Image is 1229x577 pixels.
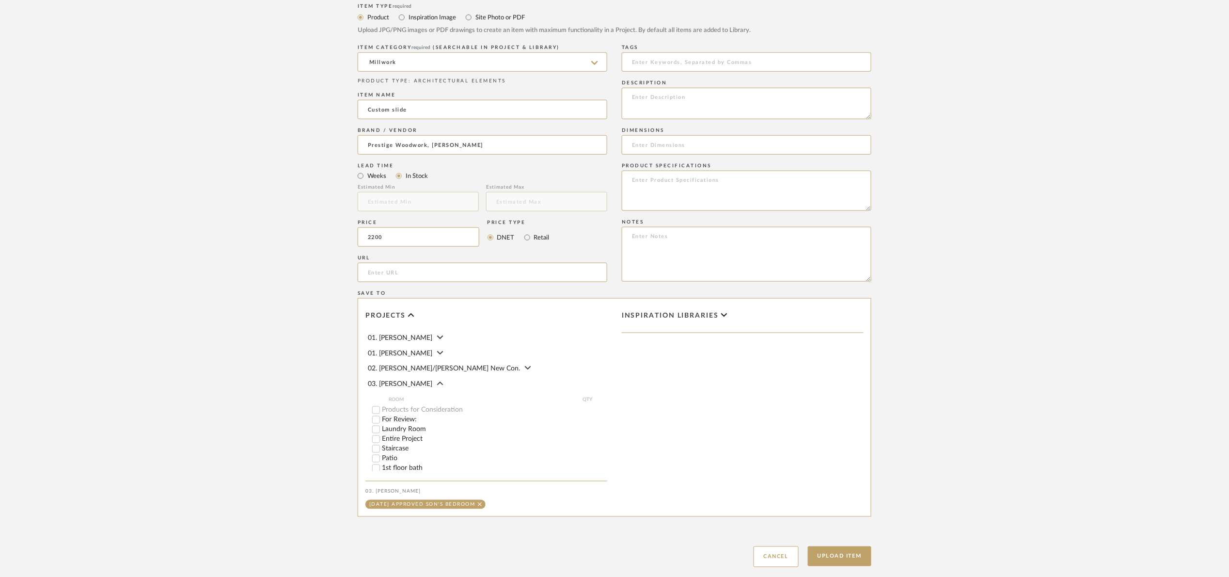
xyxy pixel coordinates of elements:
[382,426,607,433] label: Laundry Room
[622,135,871,155] input: Enter Dimensions
[754,546,799,567] button: Cancel
[575,396,599,403] span: QTY
[486,184,607,190] div: Estimated Max
[622,219,871,225] div: Notes
[808,546,872,566] button: Upload Item
[622,45,871,50] div: Tags
[433,45,560,50] span: (Searchable in Project & Library)
[358,3,871,9] div: Item Type
[382,436,607,443] label: Entire Project
[358,100,607,119] input: Enter Name
[365,312,406,320] span: Projects
[366,171,386,181] label: Weeks
[366,12,389,23] label: Product
[358,184,479,190] div: Estimated Min
[358,78,607,85] div: PRODUCT TYPE
[382,417,607,423] label: For Review:
[358,290,871,296] div: Save To
[358,220,479,225] div: Price
[358,163,607,169] div: Lead Time
[389,396,575,403] span: ROOM
[358,11,871,23] mat-radio-group: Select item type
[358,45,607,50] div: ITEM CATEGORY
[382,465,607,472] label: 1st floor bath
[358,92,607,98] div: Item name
[622,163,871,169] div: Product Specifications
[622,128,871,133] div: Dimensions
[488,227,550,247] mat-radio-group: Select price type
[358,227,479,247] input: Enter DNET Price
[622,312,719,320] span: Inspiration libraries
[382,455,607,462] label: Patio
[408,12,456,23] label: Inspiration Image
[412,45,431,50] span: required
[474,12,525,23] label: Site Photo or PDF
[488,220,550,225] div: Price Type
[358,52,607,72] input: Type a category to search and select
[622,52,871,72] input: Enter Keywords, Separated by Commas
[622,80,871,86] div: Description
[368,381,432,387] span: 03. [PERSON_NAME]
[368,365,520,372] span: 02. [PERSON_NAME]/[PERSON_NAME] New Con.
[409,79,506,83] span: : ARCHITECTURAL ELEMENTS
[382,446,607,452] label: Staircase
[358,192,479,211] input: Estimated Min
[486,192,607,211] input: Estimated Max
[358,128,607,133] div: Brand / Vendor
[358,170,607,182] mat-radio-group: Select item type
[405,171,428,181] label: In Stock
[368,335,432,341] span: 01. [PERSON_NAME]
[358,26,871,35] div: Upload JPG/PNG images or PDF drawings to create an item with maximum functionality in a Project. ...
[358,255,607,261] div: URL
[496,232,515,243] label: DNET
[358,135,607,155] input: Unknown
[533,232,550,243] label: Retail
[369,502,475,507] div: [DATE] Approved Son's Bedroom
[365,489,607,495] div: 03. [PERSON_NAME]
[368,350,432,357] span: 01. [PERSON_NAME]
[358,263,607,282] input: Enter URL
[393,4,412,9] span: required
